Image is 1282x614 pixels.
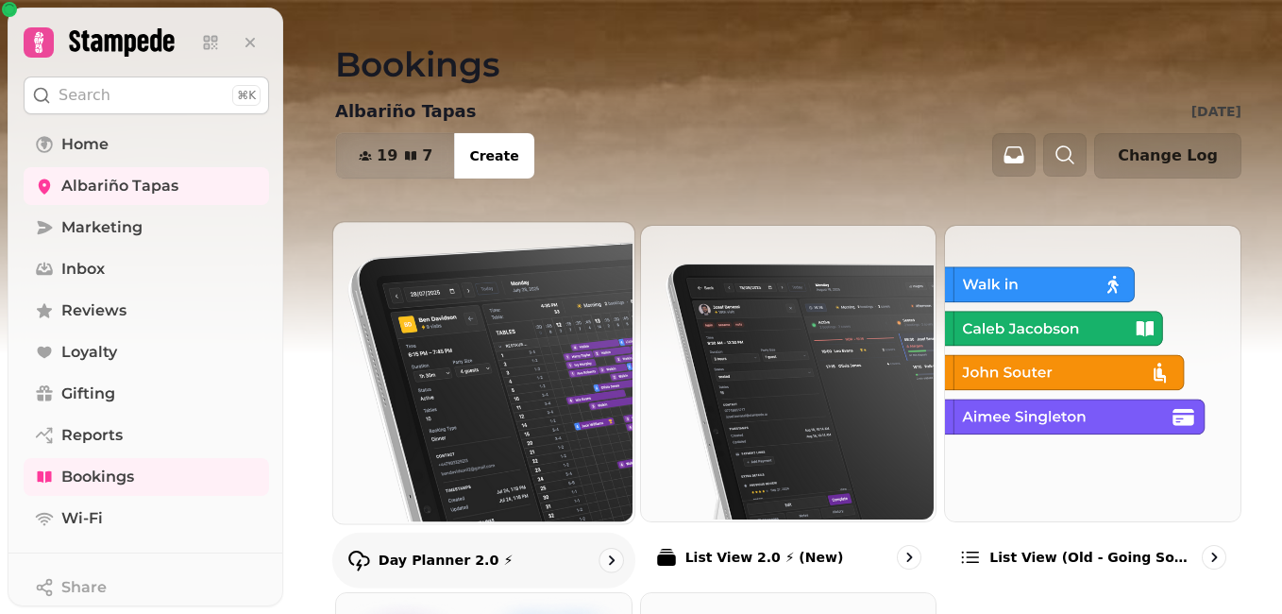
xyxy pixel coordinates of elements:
[1094,133,1241,179] button: Change Log
[944,225,1241,585] a: List view (Old - going soon)List view (Old - going soon)
[379,551,514,570] p: Day Planner 2.0 ⚡
[1205,548,1223,567] svg: go to
[24,417,269,454] a: Reports
[61,383,115,405] span: Gifting
[24,333,269,371] a: Loyalty
[24,77,269,114] button: Search⌘K
[59,84,110,107] p: Search
[61,507,103,530] span: Wi-Fi
[232,85,261,106] div: ⌘K
[331,220,633,521] img: Day Planner 2.0 ⚡
[61,424,123,447] span: Reports
[1191,102,1241,121] p: [DATE]
[61,466,134,488] span: Bookings
[24,458,269,496] a: Bookings
[61,133,109,156] span: Home
[336,133,455,179] button: 197
[61,175,178,197] span: Albariño Tapas
[639,224,935,520] img: List View 2.0 ⚡ (New)
[332,221,635,588] a: Day Planner 2.0 ⚡Day Planner 2.0 ⚡
[24,569,269,606] button: Share
[1118,148,1218,163] span: Change Log
[24,250,269,288] a: Inbox
[61,341,117,364] span: Loyalty
[24,209,269,247] a: Marketing
[989,548,1194,567] p: List view (Old - going soon)
[24,126,269,163] a: Home
[24,500,269,537] a: Wi-Fi
[685,548,844,567] p: List View 2.0 ⚡ (New)
[24,292,269,330] a: Reviews
[61,258,105,281] span: Inbox
[900,548,919,567] svg: go to
[61,576,107,599] span: Share
[640,225,937,585] a: List View 2.0 ⚡ (New)List View 2.0 ⚡ (New)
[943,224,1239,520] img: List view (Old - going soon)
[335,98,476,125] p: Albariño Tapas
[24,167,269,205] a: Albariño Tapas
[469,149,518,162] span: Create
[422,148,432,163] span: 7
[454,133,533,179] button: Create
[24,375,269,413] a: Gifting
[377,148,397,163] span: 19
[61,216,143,239] span: Marketing
[601,551,620,570] svg: go to
[61,299,127,322] span: Reviews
